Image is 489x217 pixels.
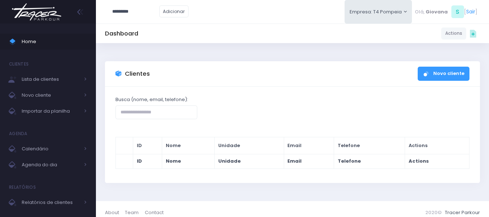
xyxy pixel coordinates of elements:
span: Importar da planilha [22,107,80,116]
th: Telefone [334,154,405,168]
h4: Relatórios [9,180,36,195]
a: Actions [441,28,466,39]
span: Lista de clientes [22,75,80,84]
span: Relatórios de clientes [22,198,80,207]
a: Tracer Parkour [445,209,480,216]
span: Home [22,37,87,46]
h4: Agenda [9,126,28,141]
div: [ ] [412,4,480,20]
a: Adicionar [159,5,189,17]
span: Giovana [426,8,448,16]
span: Olá, [415,8,425,16]
h4: Clientes [9,57,29,71]
h5: Dashboard [105,30,138,37]
th: ID [133,137,162,154]
th: Email [284,137,334,154]
th: Nome [162,154,214,168]
th: Actions [405,137,469,154]
span: Agenda do dia [22,160,80,170]
th: Unidade [215,154,284,168]
th: ID [133,154,162,168]
a: Novo cliente [418,67,469,81]
th: Email [284,154,334,168]
th: Telefone [334,137,405,154]
span: 2020© [425,209,442,216]
th: Unidade [215,137,284,154]
span: Calendário [22,144,80,154]
span: S [451,5,464,18]
th: Actions [405,154,469,168]
a: Sair [466,8,475,16]
label: Busca (nome, email, telefone): [115,96,188,103]
span: Novo cliente [22,91,80,100]
th: Nome [162,137,214,154]
h3: Clientes [125,70,150,78]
